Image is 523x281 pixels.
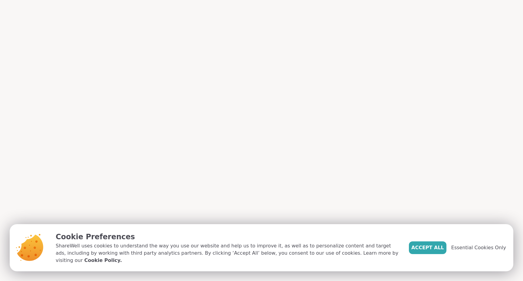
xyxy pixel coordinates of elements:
[451,244,506,251] span: Essential Cookies Only
[409,241,446,254] button: Accept All
[56,231,399,242] p: Cookie Preferences
[411,244,444,251] span: Accept All
[56,242,399,264] p: ShareWell uses cookies to understand the way you use our website and help us to improve it, as we...
[84,257,122,264] a: Cookie Policy.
